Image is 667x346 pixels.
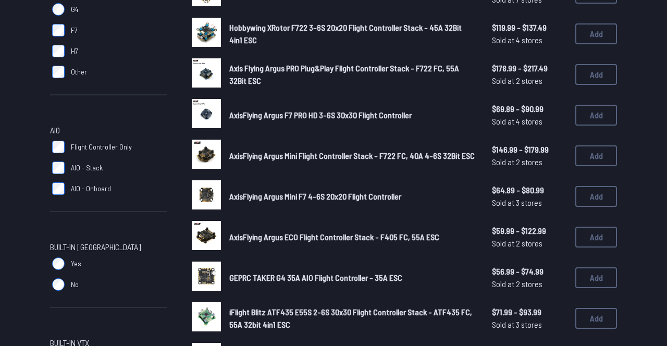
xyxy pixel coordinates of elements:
span: $69.89 - $90.99 [492,103,567,115]
a: image [192,140,221,172]
button: Add [575,23,617,44]
a: AxisFlying Argus ECO Flight Controller Stack - F405 FC, 55A ESC [229,231,475,243]
a: AxisFlying Argus Mini F7 4-6S 20x20 Flight Controller [229,190,475,203]
img: image [192,302,221,331]
a: image [192,221,221,253]
a: AxisFlying Argus F7 PRO HD 3-6S 30x30 Flight Controller [229,109,475,121]
span: AIO - Onboard [71,183,111,194]
span: Flight Controller Only [71,142,132,152]
span: F7 [71,25,78,35]
input: H7 [52,45,65,57]
span: AIO - Stack [71,163,103,173]
input: F7 [52,24,65,36]
span: AxisFlying Argus F7 PRO HD 3-6S 30x30 Flight Controller [229,110,412,120]
img: image [192,58,221,88]
span: Sold at 4 stores [492,34,567,46]
a: Hobbywing XRotor F722 3-6S 20x20 Flight Controller Stack - 45A 32Bit 4in1 ESC [229,21,475,46]
a: AxisFlying Argus Mini Flight Controller Stack - F722 FC, 40A 4-6S 32Bit ESC [229,150,475,162]
button: Add [575,105,617,126]
input: Flight Controller Only [52,141,65,153]
input: G4 [52,3,65,16]
a: Axis Flying Argus PRO Plug&Play Flight Controller Stack - F722 FC, 55A 32Bit ESC [229,62,475,87]
a: image [192,99,221,131]
span: AxisFlying Argus Mini F7 4-6S 20x20 Flight Controller [229,191,401,201]
span: AxisFlying Argus ECO Flight Controller Stack - F405 FC, 55A ESC [229,232,439,242]
img: image [192,221,221,250]
button: Add [575,186,617,207]
span: Sold at 2 stores [492,75,567,87]
span: H7 [71,46,78,56]
span: Axis Flying Argus PRO Plug&Play Flight Controller Stack - F722 FC, 55A 32Bit ESC [229,63,459,85]
span: $56.99 - $74.99 [492,265,567,278]
a: image [192,262,221,294]
a: iFlight Blitz ATF435 E55S 2-6S 30x30 Flight Controller Stack - ATF435 FC, 55A 32bit 4in1 ESC [229,306,475,331]
input: Yes [52,257,65,270]
span: AxisFlying Argus Mini Flight Controller Stack - F722 FC, 40A 4-6S 32Bit ESC [229,151,475,160]
span: $64.89 - $80.99 [492,184,567,196]
span: Sold at 2 stores [492,278,567,290]
button: Add [575,267,617,288]
button: Add [575,64,617,85]
button: Add [575,227,617,248]
span: iFlight Blitz ATF435 E55S 2-6S 30x30 Flight Controller Stack - ATF435 FC, 55A 32bit 4in1 ESC [229,307,472,329]
span: Sold at 2 stores [492,156,567,168]
span: Hobbywing XRotor F722 3-6S 20x20 Flight Controller Stack - 45A 32Bit 4in1 ESC [229,22,462,45]
img: image [192,180,221,209]
span: GEPRC TAKER G4 35A AIO Flight Controller - 35A ESC [229,273,402,282]
span: Other [71,67,87,77]
a: image [192,180,221,213]
a: GEPRC TAKER G4 35A AIO Flight Controller - 35A ESC [229,271,475,284]
span: AIO [50,124,60,137]
img: image [192,99,221,128]
button: Add [575,308,617,329]
span: $71.99 - $93.99 [492,306,567,318]
a: image [192,58,221,91]
a: image [192,302,221,335]
img: image [192,262,221,291]
img: image [192,18,221,47]
img: image [192,140,221,169]
span: Sold at 2 stores [492,237,567,250]
input: No [52,278,65,291]
span: Sold at 4 stores [492,115,567,128]
span: $178.99 - $217.49 [492,62,567,75]
input: AIO - Onboard [52,182,65,195]
a: image [192,18,221,50]
span: G4 [71,4,78,15]
span: No [71,279,79,290]
button: Add [575,145,617,166]
input: AIO - Stack [52,162,65,174]
input: Other [52,66,65,78]
span: Built-in [GEOGRAPHIC_DATA] [50,241,141,253]
span: $59.99 - $122.99 [492,225,567,237]
span: Yes [71,258,81,269]
span: Sold at 3 stores [492,318,567,331]
span: $146.99 - $179.99 [492,143,567,156]
span: Sold at 3 stores [492,196,567,209]
span: $119.99 - $137.49 [492,21,567,34]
